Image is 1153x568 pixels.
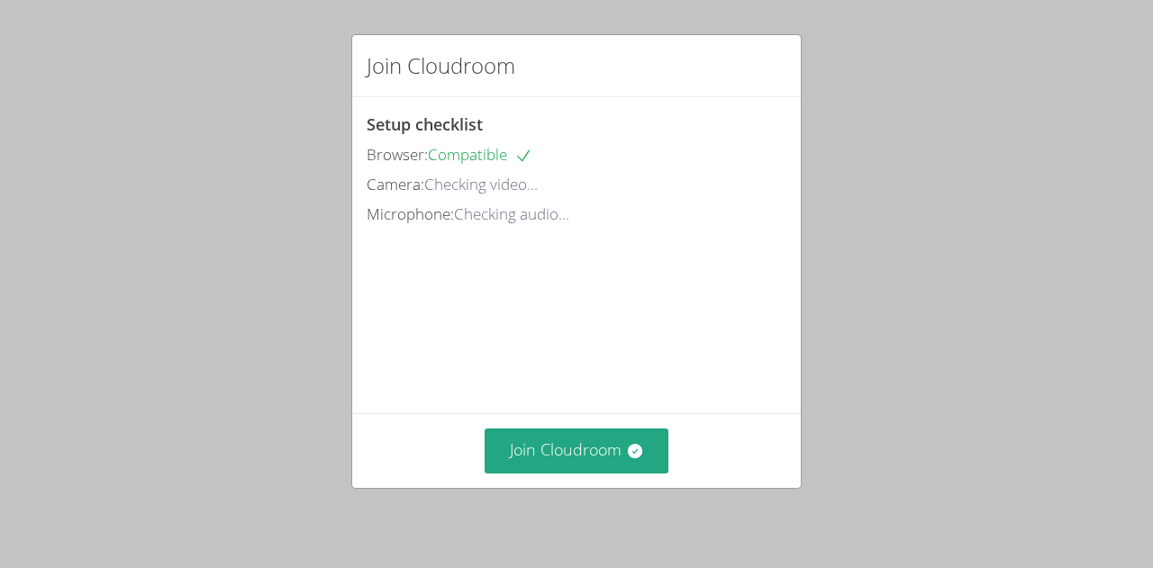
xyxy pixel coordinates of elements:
h2: Join Cloudroom [367,50,515,82]
span: Browser: [367,144,428,165]
span: Checking video... [424,174,538,194]
span: Compatible [428,144,532,165]
span: Setup checklist [367,113,483,135]
span: Checking audio... [454,203,569,224]
span: Microphone: [367,203,454,224]
button: Join Cloudroom [485,428,669,473]
span: Camera: [367,174,424,194]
